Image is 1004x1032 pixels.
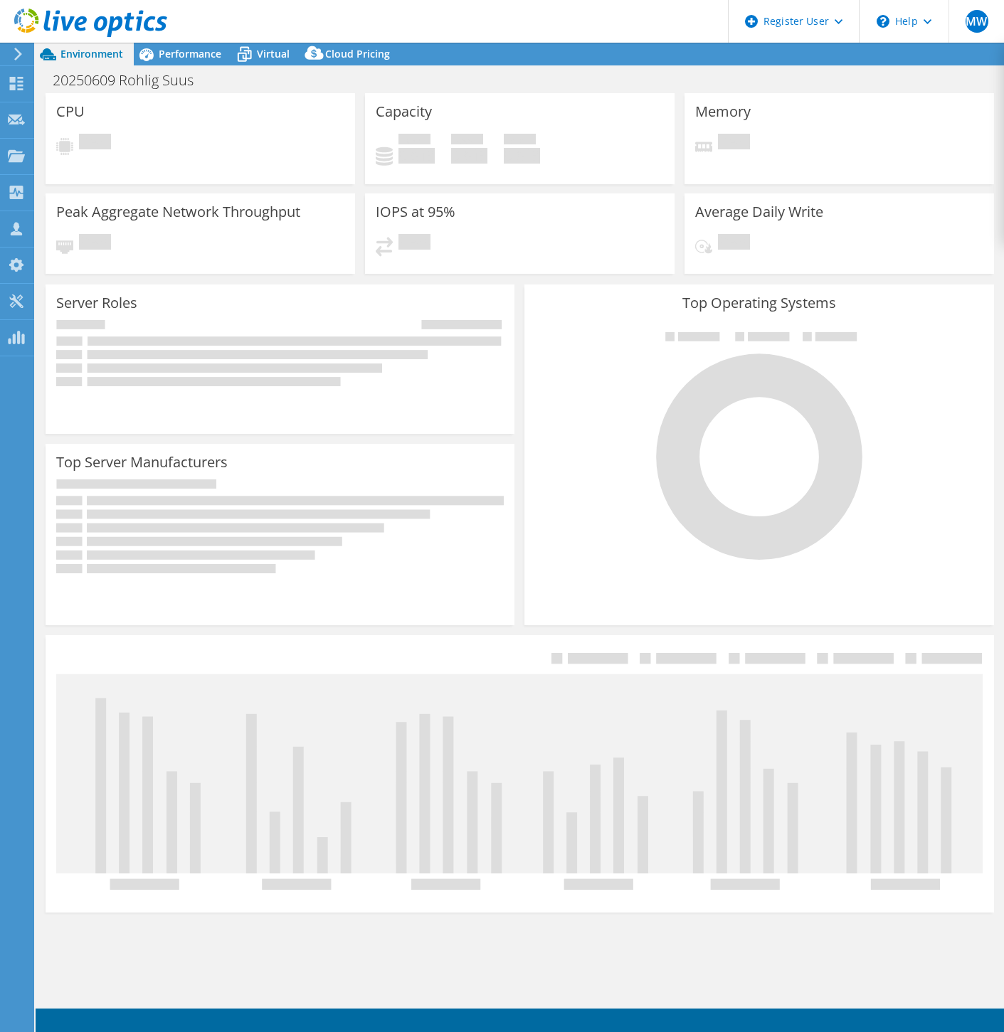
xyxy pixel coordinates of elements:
[398,234,430,253] span: Pending
[79,234,111,253] span: Pending
[46,73,216,88] h1: 20250609 Rohlig Suus
[718,134,750,153] span: Pending
[376,204,455,220] h3: IOPS at 95%
[56,454,228,470] h3: Top Server Manufacturers
[56,204,300,220] h3: Peak Aggregate Network Throughput
[504,148,540,164] h4: 0 GiB
[695,204,823,220] h3: Average Daily Write
[325,47,390,60] span: Cloud Pricing
[535,295,983,311] h3: Top Operating Systems
[398,134,430,148] span: Used
[376,104,432,119] h3: Capacity
[159,47,221,60] span: Performance
[718,234,750,253] span: Pending
[695,104,751,119] h3: Memory
[56,104,85,119] h3: CPU
[79,134,111,153] span: Pending
[60,47,123,60] span: Environment
[504,134,536,148] span: Total
[257,47,290,60] span: Virtual
[56,295,137,311] h3: Server Roles
[398,148,435,164] h4: 0 GiB
[966,10,988,33] span: MW
[877,15,889,28] svg: \n
[451,148,487,164] h4: 0 GiB
[451,134,483,148] span: Free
